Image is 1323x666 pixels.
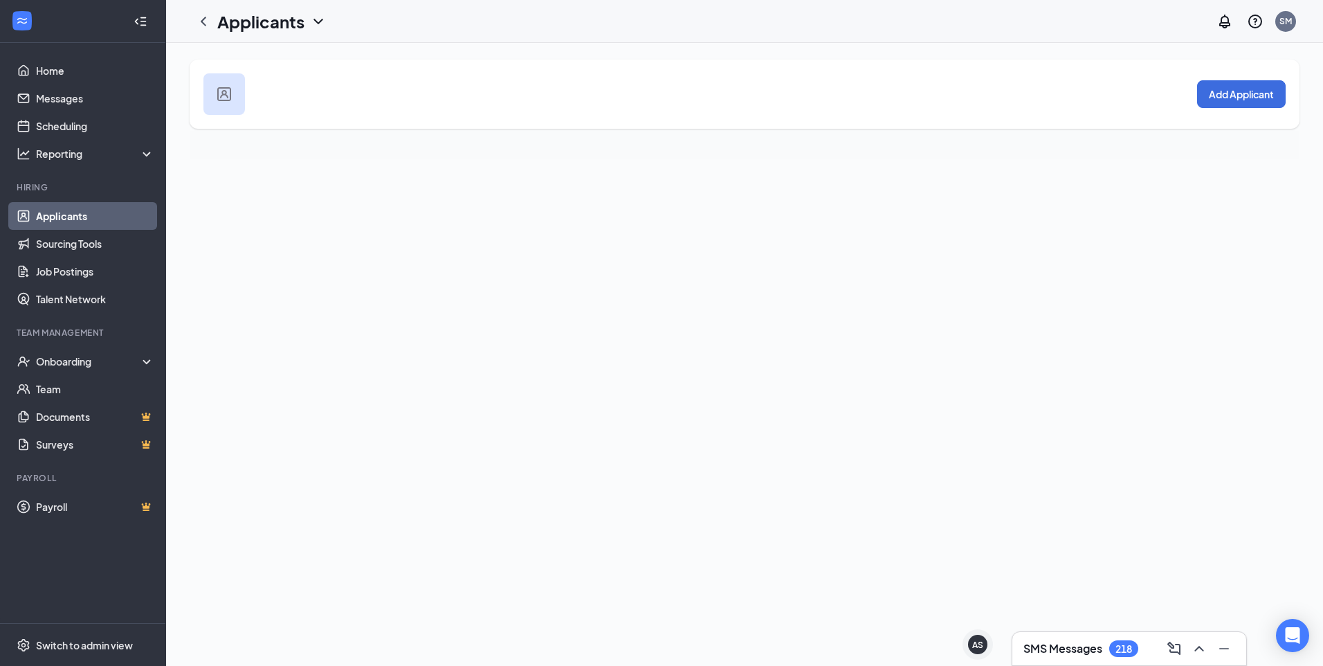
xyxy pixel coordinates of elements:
a: DocumentsCrown [36,403,154,431]
div: Reporting [36,147,155,161]
svg: Settings [17,638,30,652]
div: Open Intercom Messenger [1276,619,1309,652]
h3: SMS Messages [1023,641,1102,656]
div: Team Management [17,327,152,339]
svg: Collapse [134,15,147,28]
a: Team [36,375,154,403]
button: Add Applicant [1197,80,1286,108]
svg: Analysis [17,147,30,161]
div: Payroll [17,472,152,484]
a: Messages [36,84,154,112]
svg: Minimize [1216,640,1232,657]
div: SM [1279,15,1292,27]
div: Switch to admin view [36,638,133,652]
div: AS [972,639,983,651]
button: ComposeMessage [1163,638,1185,660]
svg: QuestionInfo [1247,13,1263,30]
button: Minimize [1213,638,1235,660]
svg: WorkstreamLogo [15,14,29,28]
svg: ChevronUp [1191,640,1207,657]
div: Onboarding [36,354,143,368]
div: Hiring [17,181,152,193]
img: user icon [217,87,231,101]
svg: Notifications [1216,13,1233,30]
a: Talent Network [36,285,154,313]
a: SurveysCrown [36,431,154,458]
a: Applicants [36,202,154,230]
svg: UserCheck [17,354,30,368]
a: Job Postings [36,258,154,285]
a: PayrollCrown [36,493,154,521]
div: 218 [1115,643,1132,655]
button: ChevronUp [1188,638,1210,660]
a: Scheduling [36,112,154,140]
a: Sourcing Tools [36,230,154,258]
a: Home [36,57,154,84]
svg: ChevronLeft [195,13,212,30]
h1: Applicants [217,10,304,33]
svg: ChevronDown [310,13,327,30]
svg: ComposeMessage [1166,640,1183,657]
